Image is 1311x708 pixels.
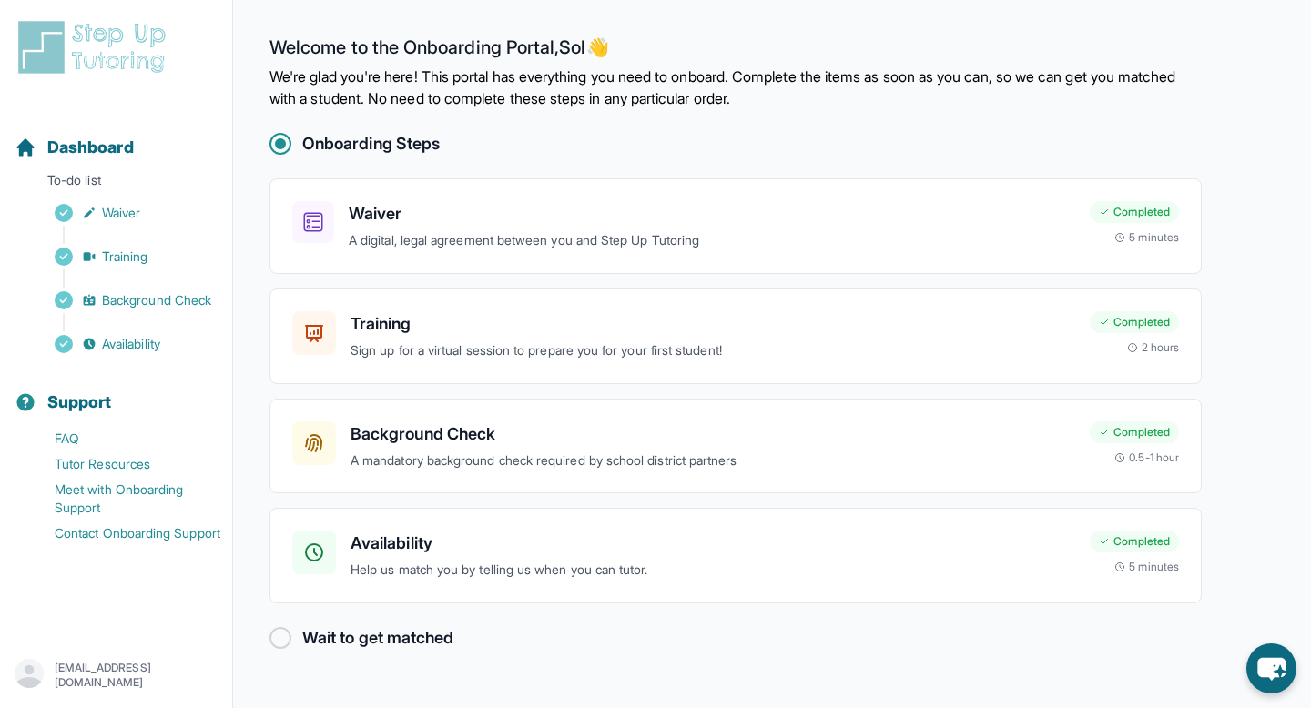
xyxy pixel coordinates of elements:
a: Meet with Onboarding Support [15,477,232,521]
div: 5 minutes [1114,560,1179,574]
span: Dashboard [47,135,134,160]
a: Background CheckA mandatory background check required by school district partnersCompleted0.5-1 hour [269,399,1202,494]
p: To-do list [7,171,225,197]
a: Training [15,244,232,269]
div: 5 minutes [1114,230,1179,245]
a: Tutor Resources [15,451,232,477]
p: [EMAIL_ADDRESS][DOMAIN_NAME] [55,661,218,690]
a: Contact Onboarding Support [15,521,232,546]
a: Waiver [15,200,232,226]
div: Completed [1090,531,1179,552]
a: WaiverA digital, legal agreement between you and Step Up TutoringCompleted5 minutes [269,178,1202,274]
button: Dashboard [7,106,225,167]
span: Waiver [102,204,140,222]
button: [EMAIL_ADDRESS][DOMAIN_NAME] [15,659,218,692]
h3: Availability [351,531,1075,556]
p: Help us match you by telling us when you can tutor. [351,560,1075,581]
p: Sign up for a virtual session to prepare you for your first student! [351,340,1075,361]
span: Availability [102,335,160,353]
h2: Wait to get matched [302,625,453,651]
a: Background Check [15,288,232,313]
a: AvailabilityHelp us match you by telling us when you can tutor.Completed5 minutes [269,508,1202,603]
p: A digital, legal agreement between you and Step Up Tutoring [349,230,1075,251]
button: Support [7,360,225,422]
img: logo [15,18,177,76]
div: 0.5-1 hour [1114,450,1179,465]
div: 2 hours [1127,340,1180,355]
span: Background Check [102,291,211,309]
a: TrainingSign up for a virtual session to prepare you for your first student!Completed2 hours [269,288,1202,384]
div: Completed [1090,311,1179,333]
div: Completed [1090,201,1179,223]
button: chat-button [1246,643,1296,693]
p: We're glad you're here! This portal has everything you need to onboard. Complete the items as soo... [269,66,1202,109]
a: Dashboard [15,135,134,160]
span: Training [102,248,148,266]
h2: Welcome to the Onboarding Portal, Sol 👋 [269,36,1202,66]
p: A mandatory background check required by school district partners [351,450,1075,471]
a: FAQ [15,426,232,451]
h3: Background Check [351,421,1075,447]
div: Completed [1090,421,1179,443]
a: Availability [15,331,232,357]
span: Support [47,389,112,415]
h3: Waiver [349,201,1075,227]
h3: Training [351,311,1075,337]
h2: Onboarding Steps [302,131,440,157]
